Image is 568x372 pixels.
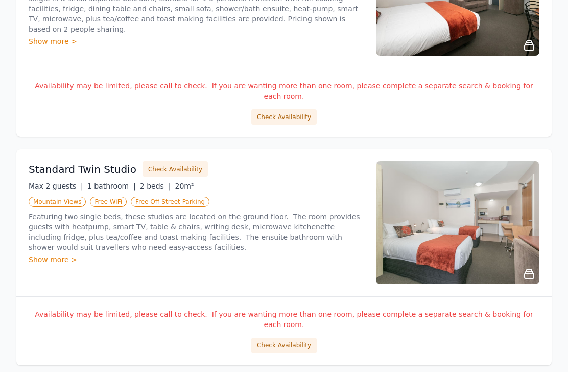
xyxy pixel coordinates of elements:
span: Free Off-Street Parking [131,197,209,207]
button: Check Availability [251,338,317,353]
h3: Standard Twin Studio [29,162,136,176]
button: Check Availability [251,109,317,125]
span: 20m² [175,182,194,190]
p: Featuring two single beds, these studios are located on the ground floor. The room provides guest... [29,212,364,252]
span: 2 beds | [140,182,171,190]
p: Availability may be limited, please call to check. If you are wanting more than one room, please ... [29,309,539,330]
span: 1 bathroom | [87,182,136,190]
span: Mountain Views [29,197,86,207]
span: Free WiFi [90,197,127,207]
span: Max 2 guests | [29,182,83,190]
p: Availability may be limited, please call to check. If you are wanting more than one room, please ... [29,81,539,101]
button: Check Availability [143,161,208,177]
div: Show more > [29,254,364,265]
div: Show more > [29,36,364,46]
